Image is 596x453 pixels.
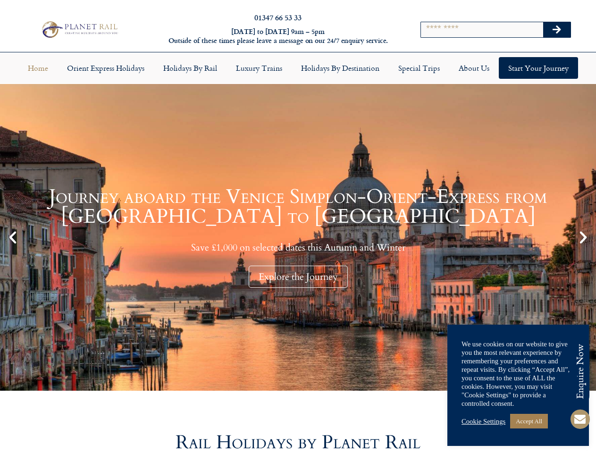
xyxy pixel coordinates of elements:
img: Planet Rail Train Holidays Logo [39,19,120,39]
a: Start your Journey [499,57,578,79]
a: Holidays by Destination [292,57,389,79]
h6: [DATE] to [DATE] 9am – 5pm Outside of these times please leave a message on our 24/7 enquiry serv... [161,27,395,45]
nav: Menu [5,57,591,79]
p: Save £1,000 on selected dates this Autumn and Winter [24,242,572,253]
div: We use cookies on our website to give you the most relevant experience by remembering your prefer... [462,340,575,408]
a: Luxury Trains [227,57,292,79]
div: Explore the Journey [249,266,348,288]
a: Orient Express Holidays [58,57,154,79]
a: 01347 66 53 33 [254,12,302,23]
button: Search [543,22,571,37]
h2: Rail Holidays by Planet Rail [29,433,567,452]
div: Next slide [575,229,591,245]
a: Special Trips [389,57,449,79]
a: About Us [449,57,499,79]
h1: Journey aboard the Venice Simplon-Orient-Express from [GEOGRAPHIC_DATA] to [GEOGRAPHIC_DATA] [24,187,572,226]
a: Accept All [510,414,548,428]
a: Cookie Settings [462,417,505,426]
a: Home [18,57,58,79]
div: Previous slide [5,229,21,245]
a: Holidays by Rail [154,57,227,79]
